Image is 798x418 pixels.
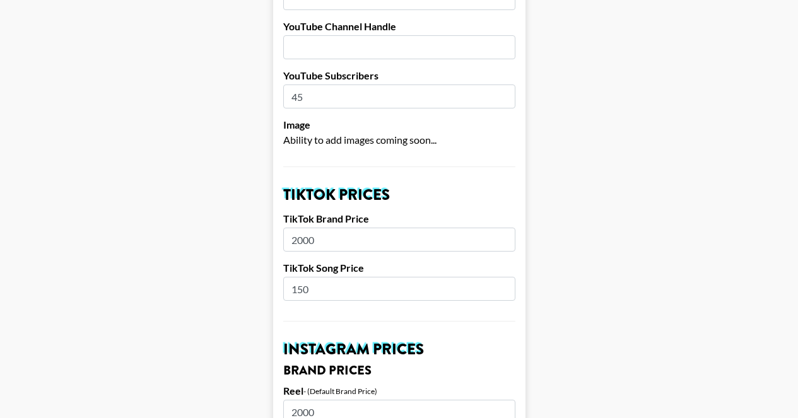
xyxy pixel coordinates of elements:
[283,212,515,225] label: TikTok Brand Price
[283,342,515,357] h2: Instagram Prices
[283,69,515,82] label: YouTube Subscribers
[283,20,515,33] label: YouTube Channel Handle
[283,187,515,202] h2: TikTok Prices
[283,134,437,146] span: Ability to add images coming soon...
[303,386,377,396] div: - (Default Brand Price)
[283,262,515,274] label: TikTok Song Price
[283,364,515,377] h3: Brand Prices
[283,119,515,131] label: Image
[283,385,303,397] label: Reel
